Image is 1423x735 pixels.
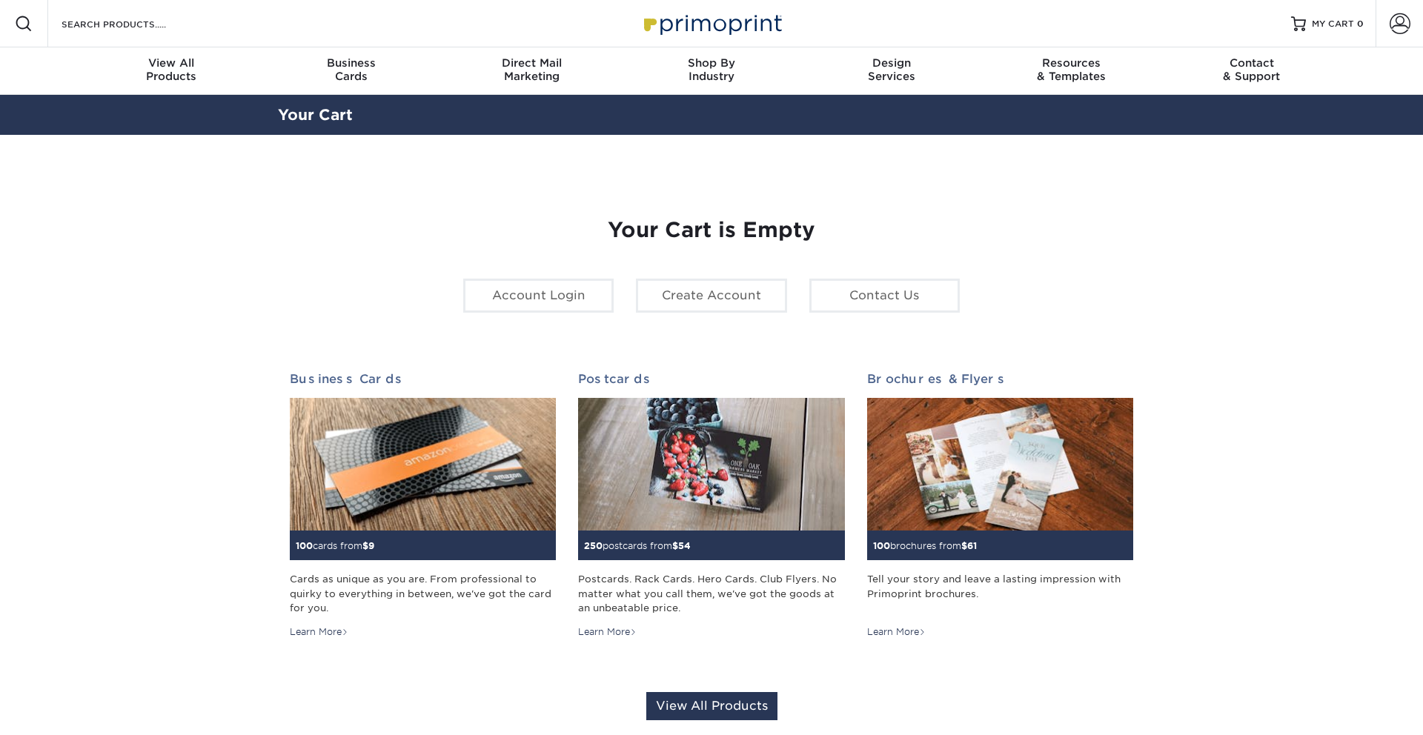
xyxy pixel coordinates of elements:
input: SEARCH PRODUCTS..... [60,15,205,33]
small: cards from [296,540,374,551]
a: BusinessCards [262,47,442,95]
span: Resources [981,56,1161,70]
a: Brochures & Flyers 100brochures from$61 Tell your story and leave a lasting impression with Primo... [867,372,1133,639]
div: Marketing [442,56,622,83]
div: Learn More [867,625,926,639]
a: Business Cards 100cards from$9 Cards as unique as you are. From professional to quirky to everyth... [290,372,556,639]
h2: Business Cards [290,372,556,386]
a: View AllProducts [82,47,262,95]
span: 100 [873,540,890,551]
a: View All Products [646,692,777,720]
a: Your Cart [278,106,353,124]
img: Business Cards [290,398,556,531]
img: Postcards [578,398,844,531]
a: Create Account [636,279,786,313]
div: & Templates [981,56,1161,83]
div: Tell your story and leave a lasting impression with Primoprint brochures. [867,572,1133,615]
img: Brochures & Flyers [867,398,1133,531]
h2: Postcards [578,372,844,386]
a: Account Login [463,279,614,313]
small: postcards from [584,540,691,551]
span: 0 [1357,19,1364,29]
a: Direct MailMarketing [442,47,622,95]
img: Primoprint [637,7,786,39]
h1: Your Cart is Empty [290,218,1133,243]
span: Shop By [622,56,802,70]
span: Contact [1161,56,1341,70]
span: 54 [678,540,691,551]
span: $ [672,540,678,551]
a: DesignServices [801,47,981,95]
div: Cards as unique as you are. From professional to quirky to everything in between, we've got the c... [290,572,556,615]
span: Business [262,56,442,70]
span: MY CART [1312,18,1354,30]
span: 61 [967,540,977,551]
a: Contact& Support [1161,47,1341,95]
div: Products [82,56,262,83]
span: 250 [584,540,603,551]
div: Industry [622,56,802,83]
div: Learn More [290,625,348,639]
a: Resources& Templates [981,47,1161,95]
div: Postcards. Rack Cards. Hero Cards. Club Flyers. No matter what you call them, we've got the goods... [578,572,844,615]
div: Learn More [578,625,637,639]
a: Postcards 250postcards from$54 Postcards. Rack Cards. Hero Cards. Club Flyers. No matter what you... [578,372,844,639]
a: Contact Us [809,279,960,313]
span: $ [362,540,368,551]
span: 100 [296,540,313,551]
h2: Brochures & Flyers [867,372,1133,386]
span: Design [801,56,981,70]
small: brochures from [873,540,977,551]
div: & Support [1161,56,1341,83]
span: 9 [368,540,374,551]
div: Services [801,56,981,83]
span: View All [82,56,262,70]
a: Shop ByIndustry [622,47,802,95]
span: $ [961,540,967,551]
span: Direct Mail [442,56,622,70]
div: Cards [262,56,442,83]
